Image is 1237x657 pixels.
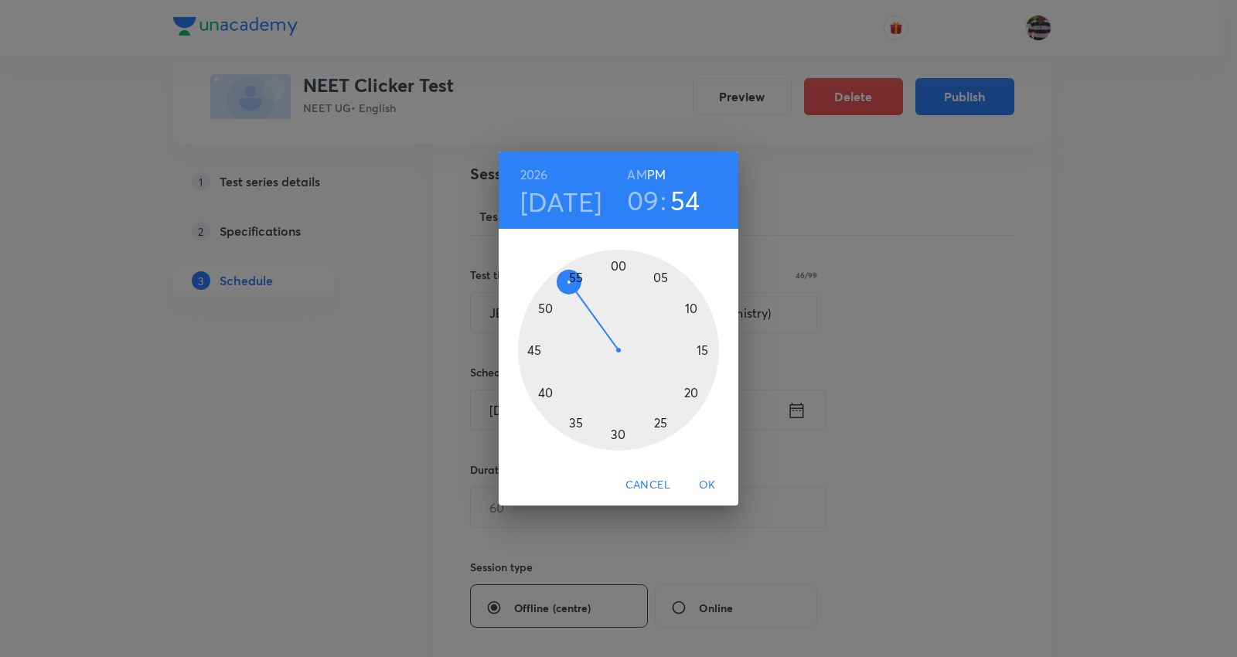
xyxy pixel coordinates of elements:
button: Cancel [619,471,676,499]
span: OK [689,475,726,495]
span: Cancel [625,475,670,495]
button: [DATE] [520,186,602,218]
h3: : [660,184,666,216]
button: 2026 [520,164,548,186]
button: 09 [627,184,659,216]
button: AM [627,164,646,186]
button: PM [647,164,666,186]
button: OK [683,471,732,499]
button: 54 [670,184,700,216]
